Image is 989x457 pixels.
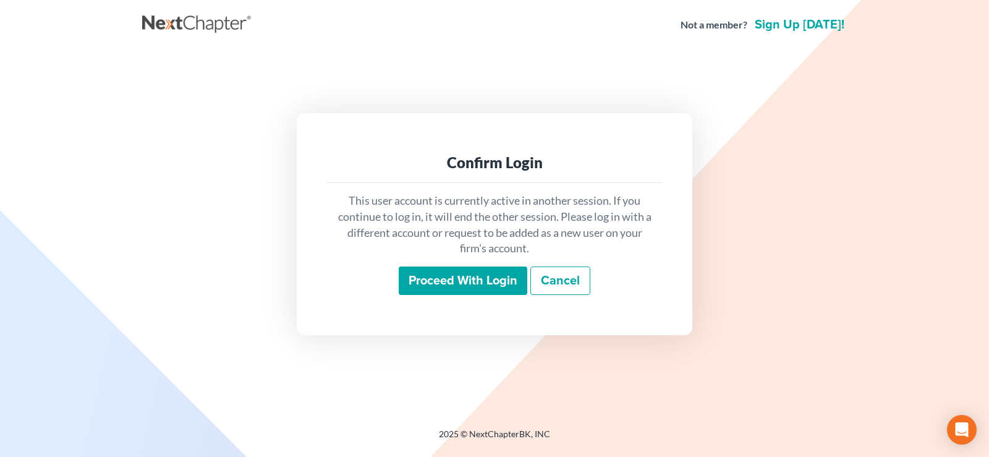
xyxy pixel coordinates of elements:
div: Confirm Login [336,153,653,173]
div: Open Intercom Messenger [947,415,977,445]
a: Sign up [DATE]! [752,19,847,31]
input: Proceed with login [399,267,527,295]
a: Cancel [530,267,590,295]
p: This user account is currently active in another session. If you continue to log in, it will end ... [336,193,653,257]
div: 2025 © NextChapterBK, INC [142,428,847,450]
strong: Not a member? [681,18,747,32]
